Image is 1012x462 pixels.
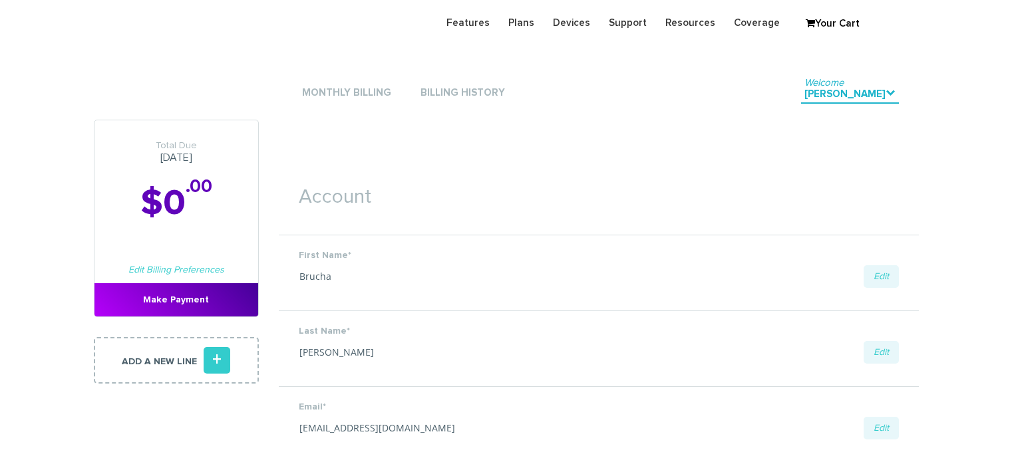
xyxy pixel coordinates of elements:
[725,10,789,36] a: Coverage
[804,78,844,88] span: Welcome
[279,166,919,215] h1: Account
[299,324,899,338] label: Last Name*
[437,10,499,36] a: Features
[94,337,259,384] a: Add a new line+
[544,10,599,36] a: Devices
[656,10,725,36] a: Resources
[864,265,899,288] a: Edit
[94,184,258,223] h2: $0
[864,417,899,439] a: Edit
[186,177,212,196] sup: .00
[417,84,508,102] a: Billing History
[801,86,899,104] a: Welcome[PERSON_NAME].
[94,140,258,152] span: Total Due
[299,84,395,102] a: Monthly Billing
[299,400,899,413] label: Email*
[204,347,230,374] i: +
[499,10,544,36] a: Plans
[799,14,866,34] a: Your Cart
[94,140,258,164] h3: [DATE]
[864,341,899,364] a: Edit
[94,283,258,316] a: Make Payment
[599,10,656,36] a: Support
[128,265,224,275] a: Edit Billing Preferences
[886,88,896,98] i: .
[299,249,899,262] label: First Name*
